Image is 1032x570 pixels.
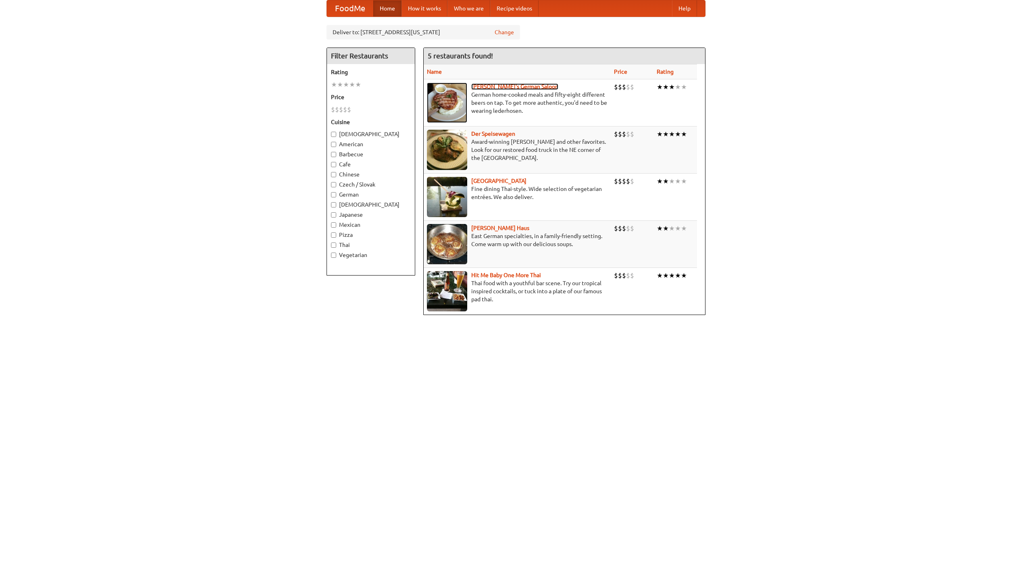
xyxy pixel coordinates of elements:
label: Vegetarian [331,251,411,259]
li: $ [630,83,634,91]
li: ★ [675,224,681,233]
label: [DEMOGRAPHIC_DATA] [331,130,411,138]
li: ★ [349,80,355,89]
label: Chinese [331,170,411,178]
h5: Price [331,93,411,101]
label: Czech / Slovak [331,180,411,189]
a: Hit Me Baby One More Thai [471,272,541,278]
li: ★ [681,83,687,91]
input: Japanese [331,212,336,218]
img: esthers.jpg [427,83,467,123]
p: Thai food with a youthful bar scene. Try our tropical inspired cocktails, or tuck into a plate of... [427,279,608,303]
a: Price [614,68,627,75]
input: Cafe [331,162,336,167]
p: Award-winning [PERSON_NAME] and other favorites. Look for our restored food truck in the NE corne... [427,138,608,162]
li: ★ [663,177,669,186]
a: Who we are [447,0,490,17]
h5: Cuisine [331,118,411,126]
input: Chinese [331,172,336,177]
li: $ [339,105,343,114]
input: Mexican [331,222,336,228]
li: $ [630,177,634,186]
li: $ [343,105,347,114]
li: ★ [681,130,687,139]
li: ★ [669,271,675,280]
a: Der Speisewagen [471,131,515,137]
input: Vegetarian [331,253,336,258]
input: Thai [331,243,336,248]
li: ★ [669,130,675,139]
li: $ [622,224,626,233]
p: East German specialties, in a family-friendly setting. Come warm up with our delicious soups. [427,232,608,248]
h5: Rating [331,68,411,76]
li: ★ [681,271,687,280]
li: ★ [657,177,663,186]
input: Barbecue [331,152,336,157]
li: ★ [331,80,337,89]
label: Japanese [331,211,411,219]
label: American [331,140,411,148]
li: $ [626,83,630,91]
li: $ [347,105,351,114]
li: $ [618,130,622,139]
li: ★ [657,130,663,139]
li: $ [630,130,634,139]
input: German [331,192,336,197]
img: kohlhaus.jpg [427,224,467,264]
input: Czech / Slovak [331,182,336,187]
label: Pizza [331,231,411,239]
a: [PERSON_NAME] Haus [471,225,529,231]
label: German [331,191,411,199]
li: $ [614,130,618,139]
li: ★ [669,177,675,186]
li: ★ [675,83,681,91]
li: $ [618,83,622,91]
li: $ [626,130,630,139]
li: ★ [663,83,669,91]
input: [DEMOGRAPHIC_DATA] [331,132,336,137]
li: ★ [681,177,687,186]
h4: Filter Restaurants [327,48,415,64]
a: Rating [657,68,674,75]
li: $ [614,83,618,91]
li: ★ [669,83,675,91]
li: ★ [681,224,687,233]
a: [PERSON_NAME]'s German Saloon [471,83,558,90]
a: How it works [402,0,447,17]
li: $ [335,105,339,114]
li: $ [630,271,634,280]
li: $ [614,177,618,186]
label: Cafe [331,160,411,168]
li: ★ [675,271,681,280]
li: $ [622,130,626,139]
li: $ [622,271,626,280]
li: ★ [663,224,669,233]
a: Recipe videos [490,0,539,17]
img: babythai.jpg [427,271,467,311]
li: ★ [675,130,681,139]
li: ★ [355,80,361,89]
li: $ [618,177,622,186]
a: [GEOGRAPHIC_DATA] [471,178,526,184]
input: Pizza [331,232,336,238]
li: $ [618,271,622,280]
a: Help [672,0,697,17]
label: Thai [331,241,411,249]
li: ★ [337,80,343,89]
input: [DEMOGRAPHIC_DATA] [331,202,336,207]
li: ★ [657,83,663,91]
li: $ [626,271,630,280]
li: ★ [663,130,669,139]
input: American [331,142,336,147]
li: $ [614,224,618,233]
img: satay.jpg [427,177,467,217]
li: $ [626,177,630,186]
p: German home-cooked meals and fifty-eight different beers on tap. To get more authentic, you'd nee... [427,91,608,115]
li: ★ [343,80,349,89]
li: $ [622,177,626,186]
li: $ [331,105,335,114]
